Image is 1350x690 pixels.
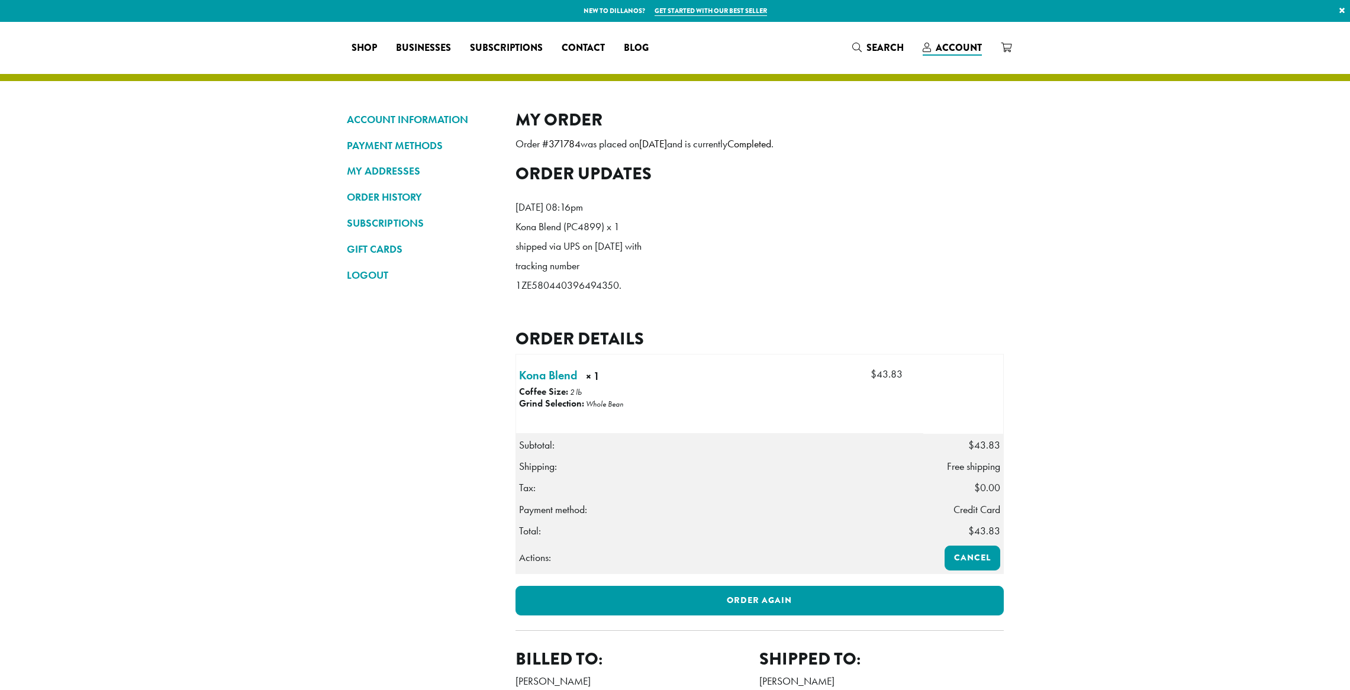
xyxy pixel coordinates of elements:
td: Credit Card [923,499,1003,520]
th: Total: [515,520,923,542]
span: $ [974,481,980,494]
h2: Billed to: [515,649,760,669]
h2: Order updates [515,163,1004,184]
strong: Coffee Size: [519,385,568,398]
a: Kona Blend [519,366,577,384]
a: LOGOUT [347,265,498,285]
p: Kona Blend (PC4899) x 1 shipped via UPS on [DATE] with tracking number 1ZE580440396494350. [515,217,652,295]
td: Free shipping [923,456,1003,477]
th: Actions: [515,542,923,573]
th: Subtotal: [515,434,923,456]
span: $ [968,438,974,452]
span: Account [936,41,982,54]
span: Search [866,41,904,54]
h2: Order details [515,328,1004,349]
span: 43.83 [968,438,1000,452]
bdi: 43.83 [871,367,903,381]
th: Shipping: [515,456,923,477]
span: $ [968,524,974,537]
span: 43.83 [968,524,1000,537]
p: 2 lb [570,387,582,397]
th: Tax: [515,477,923,498]
a: GIFT CARDS [347,239,498,259]
strong: × 1 [586,369,642,387]
span: 0.00 [974,481,1000,494]
a: PAYMENT METHODS [347,136,498,156]
a: Shop [342,38,386,57]
span: Subscriptions [470,41,543,56]
a: Cancel order 371784 [945,546,1000,570]
mark: [DATE] [639,137,667,150]
p: Whole Bean [586,399,623,409]
p: [DATE] 08:16pm [515,198,652,217]
span: $ [871,367,877,381]
a: SUBSCRIPTIONS [347,213,498,233]
strong: Grind Selection: [519,397,584,410]
p: Order # was placed on and is currently . [515,134,1004,154]
span: Shop [352,41,377,56]
th: Payment method: [515,499,923,520]
a: MY ADDRESSES [347,161,498,181]
span: Blog [624,41,649,56]
a: Search [843,38,913,57]
a: ACCOUNT INFORMATION [347,109,498,130]
a: Order again [515,586,1004,615]
span: Contact [562,41,605,56]
h2: My Order [515,109,1004,130]
mark: Completed [727,137,771,150]
h2: Shipped to: [759,649,1004,669]
mark: 371784 [549,137,581,150]
a: Get started with our best seller [655,6,767,16]
a: ORDER HISTORY [347,187,498,207]
span: Businesses [396,41,451,56]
